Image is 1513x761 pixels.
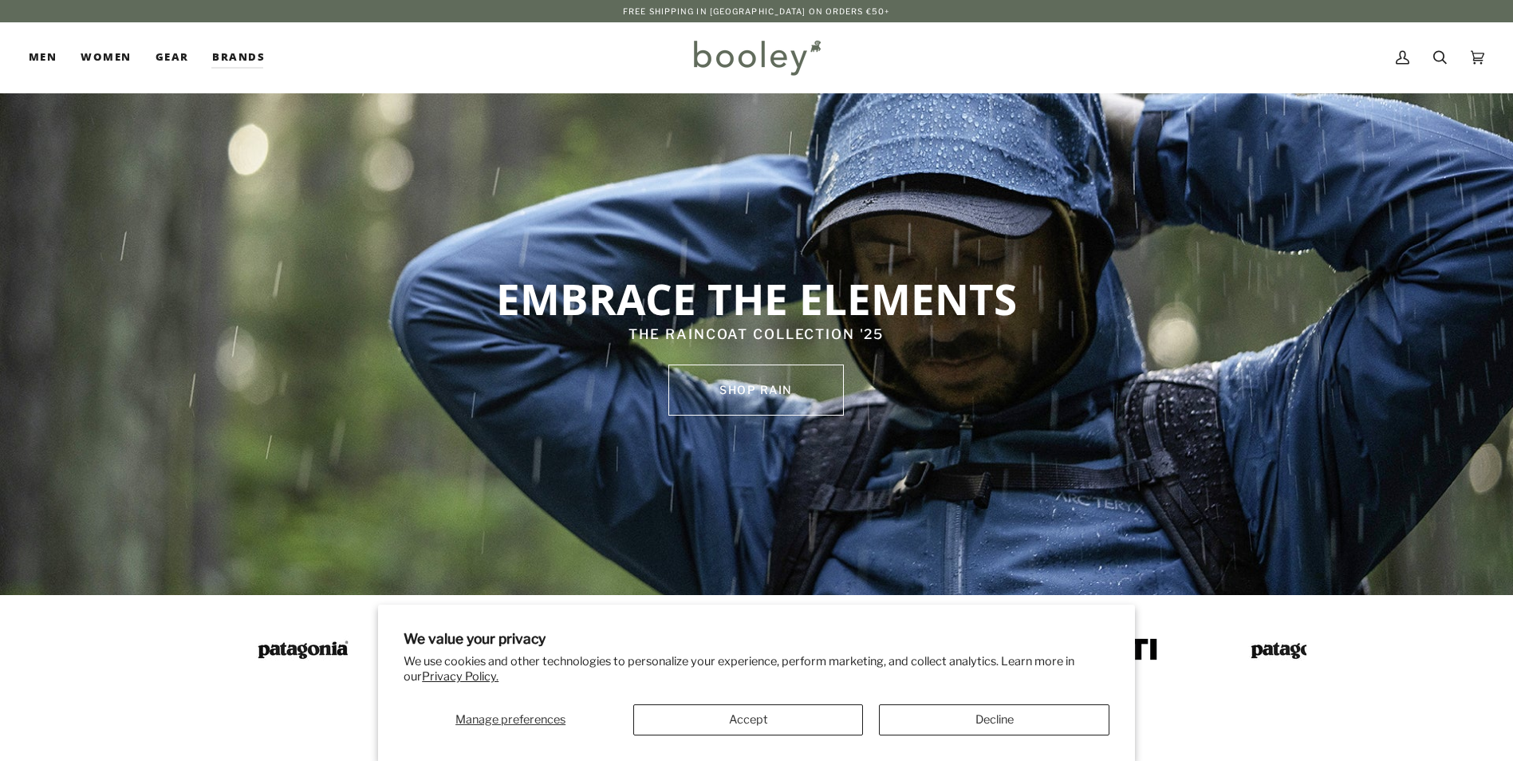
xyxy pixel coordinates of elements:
p: EMBRACE THE ELEMENTS [300,272,1212,325]
span: Men [29,49,57,65]
img: Booley [687,34,826,81]
a: Women [69,22,143,93]
button: Accept [633,704,863,735]
button: Decline [879,704,1109,735]
p: Free Shipping in [GEOGRAPHIC_DATA] on Orders €50+ [623,5,890,18]
a: Brands [200,22,277,93]
a: SHOP rain [668,365,844,416]
p: We use cookies and other technologies to personalize your experience, perform marketing, and coll... [404,654,1109,684]
p: THE RAINCOAT COLLECTION '25 [300,325,1212,345]
a: Privacy Policy. [422,669,498,684]
a: Men [29,22,69,93]
h2: We value your privacy [404,630,1109,647]
span: Gear [156,49,189,65]
span: Manage preferences [455,712,565,727]
a: Gear [144,22,201,93]
button: Manage preferences [404,704,617,735]
span: Brands [212,49,265,65]
span: Women [81,49,131,65]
